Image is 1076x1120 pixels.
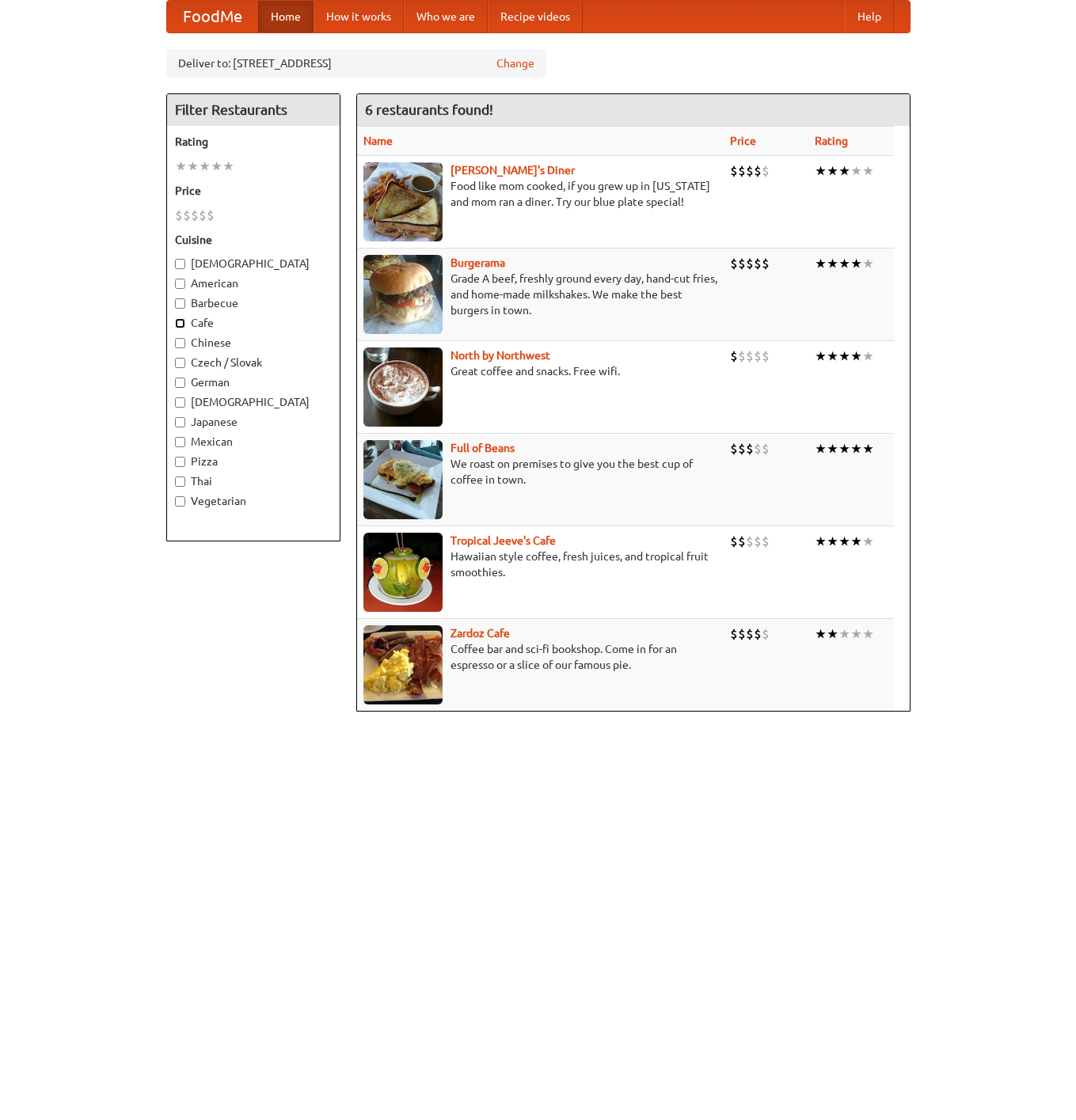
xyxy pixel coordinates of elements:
[746,625,754,643] li: $
[762,533,770,550] li: $
[363,440,443,519] img: beans.jpg
[838,533,850,550] li: ★
[738,162,746,180] li: $
[258,1,314,32] a: Home
[738,625,746,643] li: $
[827,625,838,643] li: ★
[175,134,332,150] h5: Rating
[738,440,746,457] li: $
[738,347,746,365] li: $
[815,255,827,272] li: ★
[838,440,850,457] li: ★
[175,473,332,489] label: Thai
[363,363,717,379] p: Great coffee and snacks. Free wifi.
[862,162,874,180] li: ★
[746,347,754,365] li: $
[175,318,185,328] input: Cafe
[451,164,575,177] a: [PERSON_NAME]'s Diner
[815,347,827,365] li: ★
[363,549,717,580] p: Hawaiian style coffee, fresh juices, and tropical fruit smoothies.
[363,625,443,704] img: zardoz.jpg
[175,476,185,487] input: Thai
[827,533,838,550] li: ★
[207,207,215,224] li: $
[363,162,443,241] img: sallys.jpg
[191,207,199,224] li: $
[175,378,185,388] input: German
[451,627,510,640] a: Zardoz Cafe
[175,279,185,289] input: American
[199,158,211,175] li: ★
[730,162,738,180] li: $
[746,162,754,180] li: $
[754,625,762,643] li: $
[730,533,738,550] li: $
[862,347,874,365] li: ★
[488,1,583,32] a: Recipe videos
[175,437,185,447] input: Mexican
[363,533,443,612] img: jeeves.jpg
[746,440,754,457] li: $
[815,135,848,147] a: Rating
[175,374,332,390] label: German
[175,493,332,509] label: Vegetarian
[187,158,199,175] li: ★
[862,255,874,272] li: ★
[730,625,738,643] li: $
[850,347,862,365] li: ★
[850,440,862,457] li: ★
[451,442,515,454] a: Full of Beans
[762,347,770,365] li: $
[827,255,838,272] li: ★
[175,256,332,271] label: [DEMOGRAPHIC_DATA]
[175,358,185,368] input: Czech / Slovak
[175,259,185,269] input: [DEMOGRAPHIC_DATA]
[363,135,393,147] a: Name
[850,162,862,180] li: ★
[754,162,762,180] li: $
[175,454,332,469] label: Pizza
[815,440,827,457] li: ★
[175,414,332,430] label: Japanese
[175,183,332,199] h5: Price
[175,397,185,408] input: [DEMOGRAPHIC_DATA]
[314,1,404,32] a: How it works
[838,162,850,180] li: ★
[754,533,762,550] li: $
[754,440,762,457] li: $
[363,178,717,210] p: Food like mom cooked, if you grew up in [US_STATE] and mom ran a diner. Try our blue plate special!
[175,275,332,291] label: American
[363,456,717,488] p: We roast on premises to give you the best cup of coffee in town.
[850,533,862,550] li: ★
[862,440,874,457] li: ★
[222,158,234,175] li: ★
[496,55,534,71] a: Change
[850,255,862,272] li: ★
[845,1,894,32] a: Help
[167,1,258,32] a: FoodMe
[363,347,443,427] img: north.jpg
[827,347,838,365] li: ★
[175,457,185,467] input: Pizza
[838,255,850,272] li: ★
[363,641,717,673] p: Coffee bar and sci-fi bookshop. Come in for an espresso or a slice of our famous pie.
[762,255,770,272] li: $
[827,162,838,180] li: ★
[746,533,754,550] li: $
[175,232,332,248] h5: Cuisine
[746,255,754,272] li: $
[175,355,332,370] label: Czech / Slovak
[404,1,488,32] a: Who we are
[451,256,505,269] b: Burgerama
[838,625,850,643] li: ★
[175,394,332,410] label: [DEMOGRAPHIC_DATA]
[451,534,556,547] a: Tropical Jeeve's Cafe
[175,417,185,427] input: Japanese
[762,440,770,457] li: $
[730,255,738,272] li: $
[175,496,185,507] input: Vegetarian
[363,271,717,318] p: Grade A beef, freshly ground every day, hand-cut fries, and home-made milkshakes. We make the bes...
